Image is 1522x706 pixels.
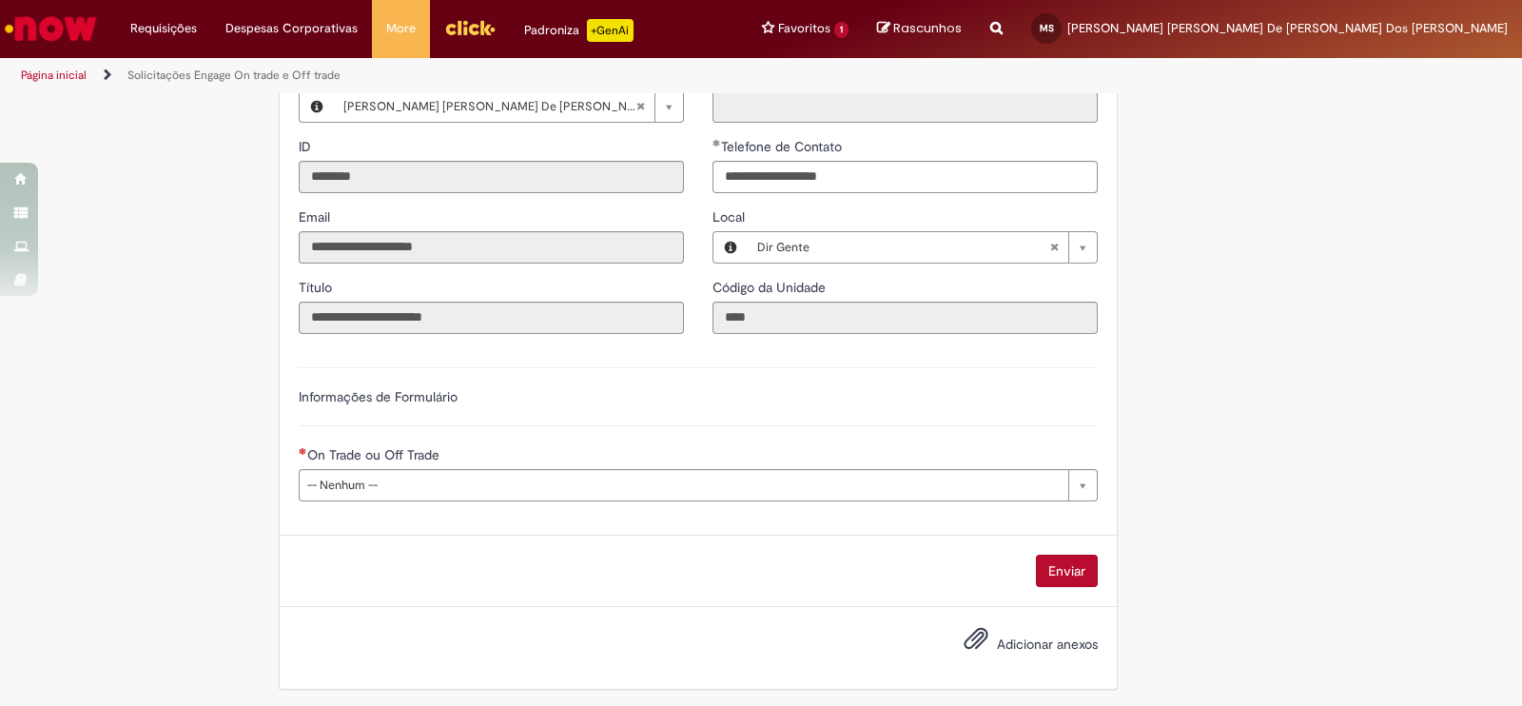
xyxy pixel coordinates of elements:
[524,19,634,42] div: Padroniza
[299,447,307,455] span: Necessários
[299,302,684,334] input: Título
[757,232,1049,263] span: Dir Gente
[299,279,336,296] span: Somente leitura - Título
[299,137,315,156] label: Somente leitura - ID
[1040,22,1054,34] span: MS
[300,91,334,122] button: Favorecido, Visualizar este registro Maria Eduarda De Jesus Dos Santos
[299,161,684,193] input: ID
[587,19,634,42] p: +GenAi
[225,19,358,38] span: Despesas Corporativas
[712,90,1098,123] input: Departamento
[127,68,341,83] a: Solicitações Engage On trade e Off trade
[307,470,1059,500] span: -- Nenhum --
[712,208,749,226] span: Local
[712,139,721,147] span: Obrigatório Preenchido
[14,58,1001,93] ul: Trilhas de página
[834,22,849,38] span: 1
[877,20,962,38] a: Rascunhos
[299,138,315,155] span: Somente leitura - ID
[626,91,654,122] abbr: Limpar campo Favorecido
[444,13,496,42] img: click_logo_yellow_360x200.png
[130,19,197,38] span: Requisições
[334,91,683,122] a: [PERSON_NAME] [PERSON_NAME] De [PERSON_NAME] Dos [PERSON_NAME]Limpar campo Favorecido
[299,388,458,405] label: Informações de Formulário
[299,231,684,264] input: Email
[712,279,829,296] span: Somente leitura - Código da Unidade
[713,232,748,263] button: Local, Visualizar este registro Dir Gente
[307,446,443,463] span: On Trade ou Off Trade
[1067,20,1508,36] span: [PERSON_NAME] [PERSON_NAME] De [PERSON_NAME] Dos [PERSON_NAME]
[2,10,100,48] img: ServiceNow
[893,19,962,37] span: Rascunhos
[721,138,846,155] span: Telefone de Contato
[712,302,1098,334] input: Código da Unidade
[712,161,1098,193] input: Telefone de Contato
[386,19,416,38] span: More
[959,621,993,665] button: Adicionar anexos
[343,91,635,122] span: [PERSON_NAME] [PERSON_NAME] De [PERSON_NAME] Dos [PERSON_NAME]
[299,278,336,297] label: Somente leitura - Título
[299,208,334,226] span: Somente leitura - Email
[299,207,334,226] label: Somente leitura - Email
[1036,555,1098,587] button: Enviar
[997,636,1098,653] span: Adicionar anexos
[712,278,829,297] label: Somente leitura - Código da Unidade
[1040,232,1068,263] abbr: Limpar campo Local
[21,68,87,83] a: Página inicial
[748,232,1097,263] a: Dir GenteLimpar campo Local
[778,19,830,38] span: Favoritos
